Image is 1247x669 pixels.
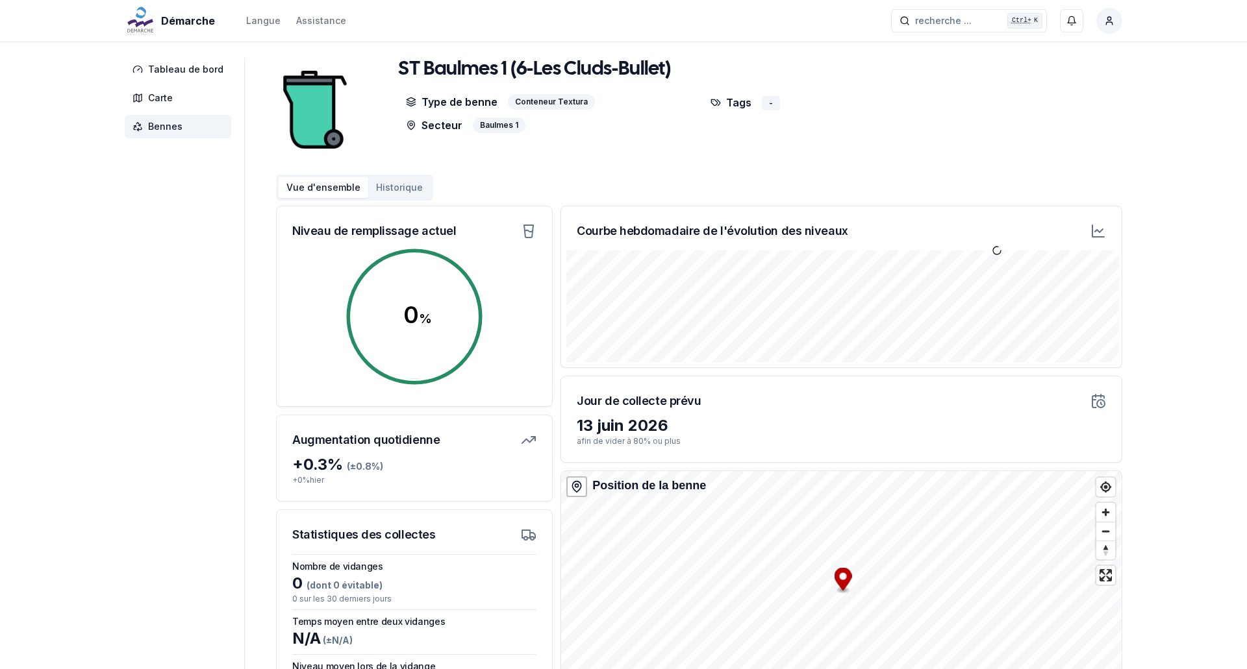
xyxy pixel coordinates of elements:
div: Langue [246,14,281,27]
span: Carte [148,91,173,104]
h3: Temps moyen entre deux vidanges [292,615,536,628]
span: Démarche [161,13,215,29]
button: Historique [368,177,431,198]
span: recherche ... [915,14,972,27]
div: Position de la benne [592,476,706,494]
div: N/A [292,628,536,649]
div: Baulmes 1 [473,117,525,133]
button: Zoom in [1096,503,1115,522]
div: - [762,96,780,110]
p: Tags [711,94,751,110]
button: Zoom out [1096,522,1115,541]
span: (± N/A ) [321,635,353,646]
span: (± 0.8 %) [347,461,383,472]
button: Vue d'ensemble [279,177,368,198]
div: 0 [292,573,536,594]
div: Conteneur Textura [508,94,595,110]
p: 0 sur les 30 derniers jours [292,594,536,604]
a: Démarche [125,13,220,29]
h3: Jour de collecte prévu [577,392,701,410]
button: Find my location [1096,478,1115,496]
button: Enter fullscreen [1096,566,1115,585]
span: Zoom out [1096,522,1115,541]
img: bin Image [276,58,354,162]
button: recherche ...Ctrl+K [891,9,1047,32]
span: (dont 0 évitable) [303,579,383,590]
div: Map marker [835,568,852,594]
span: Tableau de bord [148,63,223,76]
h3: Nombre de vidanges [292,560,536,573]
a: Carte [125,86,236,110]
span: Bennes [148,120,183,133]
button: Langue [246,13,281,29]
p: + 0 % hier [292,475,536,485]
a: Assistance [296,13,346,29]
div: + 0.3 % [292,454,536,475]
h3: Statistiques des collectes [292,526,435,544]
a: Tableau de bord [125,58,236,81]
div: 13 juin 2026 [577,415,1106,436]
h3: Niveau de remplissage actuel [292,222,456,240]
button: Reset bearing to north [1096,541,1115,559]
p: afin de vider à 80% ou plus [577,436,1106,446]
h1: ST Baulmes 1 (6-Les Cluds-Bullet) [398,58,671,81]
h3: Augmentation quotidienne [292,431,440,449]
p: Secteur [406,117,462,133]
a: Bennes [125,115,236,138]
span: Reset bearing to north [1096,541,1115,559]
p: Type de benne [406,94,498,110]
img: Démarche Logo [125,5,156,36]
h3: Courbe hebdomadaire de l'évolution des niveaux [577,222,848,240]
